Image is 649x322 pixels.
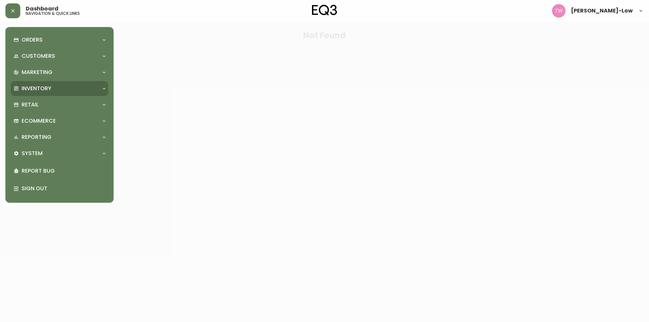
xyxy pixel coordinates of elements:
[11,146,108,161] div: System
[22,36,43,44] p: Orders
[22,69,52,76] p: Marketing
[552,4,566,18] img: e49ea9510ac3bfab467b88a9556f947d
[11,81,108,96] div: Inventory
[11,32,108,47] div: Orders
[22,85,51,92] p: Inventory
[22,185,105,192] p: Sign Out
[11,49,108,64] div: Customers
[571,8,633,14] span: [PERSON_NAME]-Low
[22,167,105,175] p: Report Bug
[22,150,43,157] p: System
[11,162,108,180] div: Report Bug
[26,6,58,11] span: Dashboard
[11,130,108,145] div: Reporting
[26,11,80,16] h5: navigation & quick links
[11,180,108,197] div: Sign Out
[11,97,108,112] div: Retail
[312,5,337,16] img: logo
[22,117,56,125] p: Ecommerce
[22,52,55,60] p: Customers
[22,101,39,108] p: Retail
[11,114,108,128] div: Ecommerce
[22,133,51,141] p: Reporting
[11,65,108,80] div: Marketing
